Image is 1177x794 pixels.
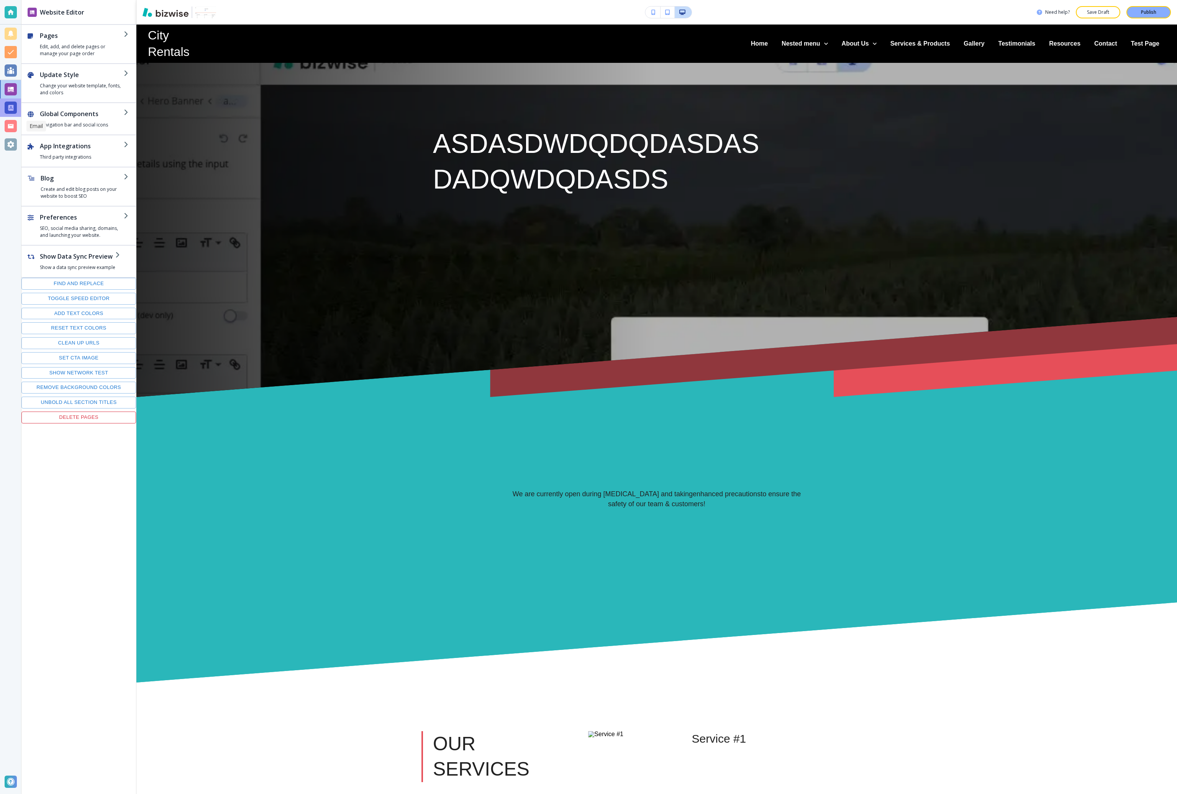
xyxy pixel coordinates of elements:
[21,246,128,277] button: Show Data Sync PreviewShow a data sync preview example
[1126,6,1171,18] button: Publish
[1131,39,1159,48] p: Test Page
[21,337,136,349] button: Clean up URLs
[143,8,189,17] img: Bizwise Logo
[30,122,43,130] p: Email
[40,252,115,261] h2: Show Data Sync Preview
[21,367,136,379] button: Show network test
[1094,39,1117,48] p: Contact
[1086,9,1110,16] p: Save Draft
[21,382,136,394] button: Remove background colors
[40,8,84,17] h2: Website Editor
[40,121,124,128] h4: Navigation bar and social icons
[692,731,880,746] h5: Service #1
[40,31,124,40] h2: Pages
[148,27,210,60] h4: City Rentals
[40,70,124,79] h2: Update Style
[41,174,124,183] h2: Blog
[890,39,950,48] p: Services & Products
[40,43,124,57] h4: Edit, add, and delete pages or manage your page order
[964,39,984,48] p: Gallery
[21,293,136,305] button: Toggle speed editor
[41,186,124,200] h4: Create and edit blog posts on your website to boost SEO
[21,322,136,334] button: Reset text colors
[40,264,115,271] h4: Show a data sync preview example
[1141,9,1156,16] p: Publish
[40,141,124,151] h2: App Integrations
[21,25,136,63] button: PagesEdit, add, and delete pages or manage your page order
[21,167,136,206] button: BlogCreate and edit blog posts on your website to boost SEO
[21,64,136,102] button: Update StyleChange your website template, fonts, and colors
[21,308,136,320] button: Add text colors
[1045,9,1070,16] h3: Need help?
[21,135,136,167] button: App IntegrationsThird party integrations
[21,207,136,245] button: PreferencesSEO, social media sharing, domains, and launching your website.
[507,489,806,509] p: We are currently open during [MEDICAL_DATA] and taking to ensure the safety of our team & customers!
[842,39,869,48] p: About Us
[21,412,136,423] button: Delete pages
[998,39,1036,48] p: Testimonials
[751,39,768,48] p: Home
[693,490,761,498] a: enhanced precautions
[40,109,124,118] h2: Global Components
[40,225,124,239] h4: SEO, social media sharing, domains, and launching your website.
[1049,39,1080,48] p: Resources
[40,213,124,222] h2: Preferences
[195,6,216,18] img: Your Logo
[21,278,136,290] button: Find and replace
[433,126,764,197] p: asdasdwdqdqdasdasdadqwdqdasds
[40,154,124,161] h4: Third party integrations
[28,8,37,17] img: editor icon
[433,731,570,782] h3: Our Services
[782,39,820,48] p: Nested menu
[21,103,136,135] button: Global ComponentsNavigation bar and social icons
[1076,6,1120,18] button: Save Draft
[40,82,124,96] h4: Change your website template, fonts, and colors
[21,397,136,408] button: Unbold all section titles
[21,352,136,364] button: Set CTA image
